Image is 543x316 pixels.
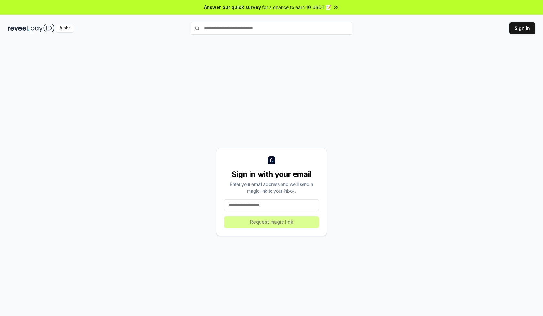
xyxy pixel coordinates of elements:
[262,4,331,11] span: for a chance to earn 10 USDT 📝
[224,169,319,179] div: Sign in with your email
[268,156,275,164] img: logo_small
[204,4,261,11] span: Answer our quick survey
[31,24,55,32] img: pay_id
[509,22,535,34] button: Sign In
[56,24,74,32] div: Alpha
[8,24,29,32] img: reveel_dark
[224,181,319,194] div: Enter your email address and we’ll send a magic link to your inbox.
